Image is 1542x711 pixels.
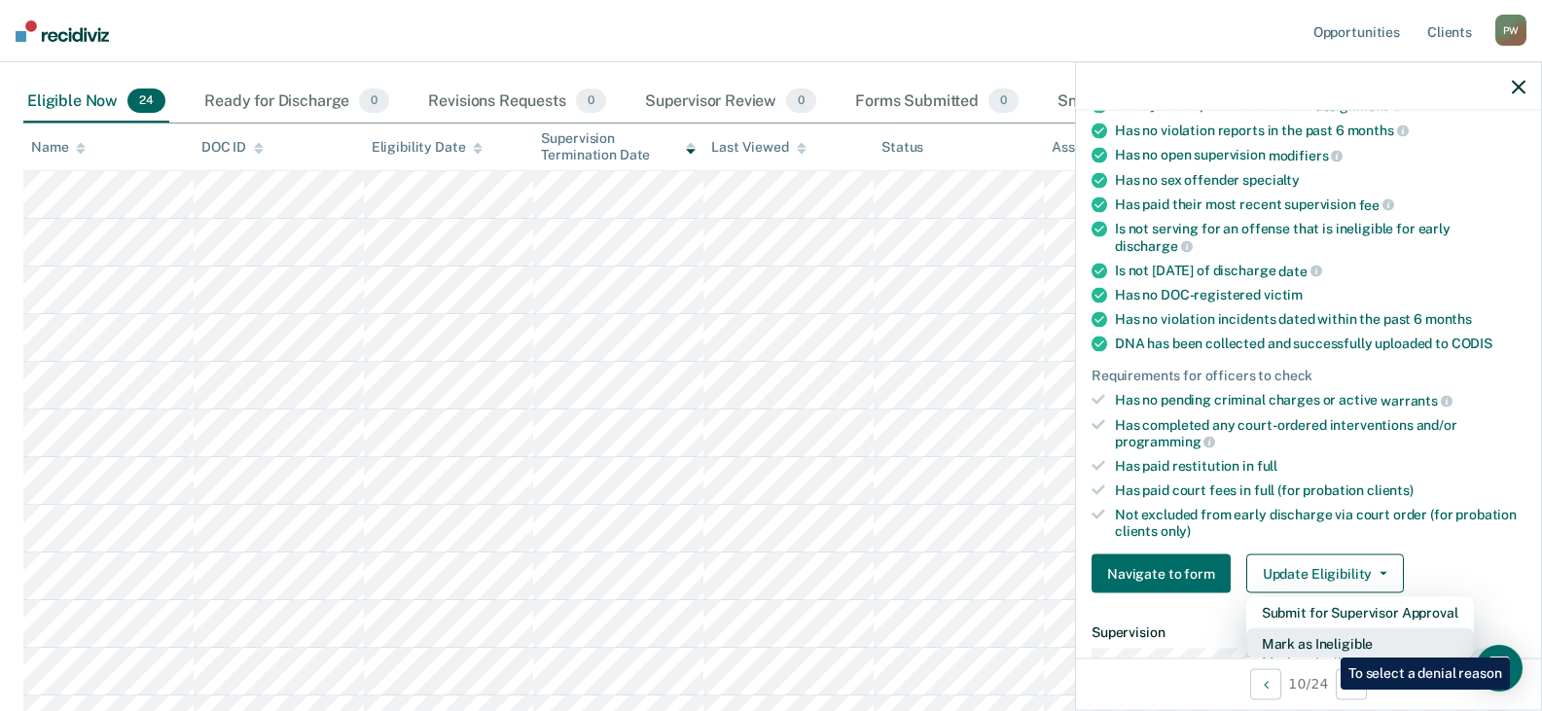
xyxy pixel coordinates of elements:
[1115,147,1525,164] div: Has no open supervision
[1115,416,1525,449] div: Has completed any court-ordered interventions and/or
[988,89,1019,114] span: 0
[127,89,165,114] span: 24
[1452,336,1492,351] span: CODIS
[1115,392,1525,409] div: Has no pending criminal charges or active
[1115,196,1525,213] div: Has paid their most recent supervision
[1250,668,1281,699] button: Previous Opportunity
[1336,668,1367,699] button: Next Opportunity
[1264,287,1303,302] span: victim
[786,89,816,114] span: 0
[1115,458,1525,475] div: Has paid restitution in
[1246,597,1474,628] button: Submit for Supervisor Approval
[359,89,389,114] span: 0
[541,130,696,163] div: Supervision Termination Date
[1115,506,1525,539] div: Not excluded from early discharge via court order (for probation clients
[711,139,806,156] div: Last Viewed
[1476,645,1523,692] div: Open Intercom Messenger
[16,20,109,42] img: Recidiviz
[1246,554,1404,593] button: Update Eligibility
[31,139,86,156] div: Name
[1115,311,1525,328] div: Has no violation incidents dated within the past 6
[1269,147,1344,162] span: modifiers
[1242,171,1300,187] span: specialty
[641,81,821,124] div: Supervisor Review
[1092,554,1231,593] button: Navigate to form
[372,139,484,156] div: Eligibility Date
[1359,196,1394,212] span: fee
[1092,554,1238,593] a: Navigate to form link
[1257,458,1277,474] span: full
[1054,81,1165,124] div: Snoozed
[576,89,606,114] span: 0
[1092,624,1525,641] dt: Supervision
[1115,171,1525,188] div: Has no sex offender
[1115,336,1525,352] div: DNA has been collected and successfully uploaded to
[881,139,923,156] div: Status
[1115,262,1525,279] div: Is not [DATE] of discharge
[1115,221,1525,254] div: Is not serving for an offense that is ineligible for early
[1381,392,1452,408] span: warrants
[424,81,609,124] div: Revisions Requests
[1246,628,1474,659] button: Mark as Ineligible
[23,81,169,124] div: Eligible Now
[1425,311,1472,327] span: months
[1495,15,1526,46] div: P W
[1092,368,1525,384] div: Requirements for officers to check
[1347,123,1409,138] span: months
[1161,522,1191,538] span: only)
[1278,263,1321,278] span: date
[1076,658,1541,709] div: 10 / 24
[851,81,1022,124] div: Forms Submitted
[1052,139,1143,156] div: Assigned to
[1115,237,1193,253] span: discharge
[1115,287,1525,303] div: Has no DOC-registered
[1115,122,1525,139] div: Has no violation reports in the past 6
[200,81,393,124] div: Ready for Discharge
[1115,481,1525,498] div: Has paid court fees in full (for probation
[1115,434,1215,449] span: programming
[1367,481,1414,497] span: clients)
[201,139,264,156] div: DOC ID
